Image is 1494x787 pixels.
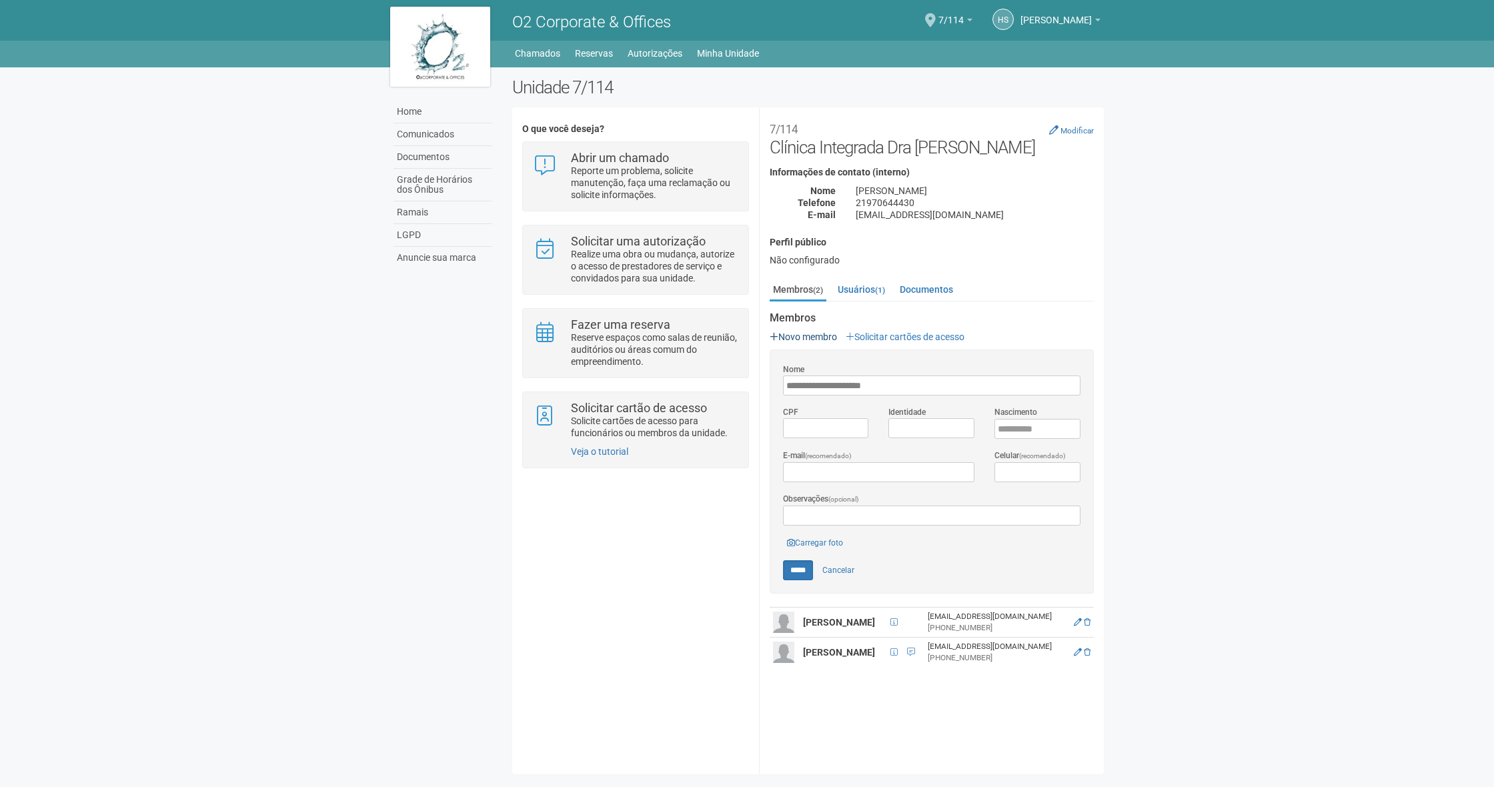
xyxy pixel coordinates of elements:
[1060,126,1094,135] small: Modificar
[928,641,1065,652] div: [EMAIL_ADDRESS][DOMAIN_NAME]
[571,248,738,284] p: Realize uma obra ou mudança, autorize o acesso de prestadores de serviço e convidados para sua un...
[828,496,859,503] span: (opcional)
[533,235,738,284] a: Solicitar uma autorização Realize uma obra ou mudança, autorize o acesso de prestadores de serviç...
[770,167,1094,177] h4: Informações de contato (interno)
[1020,17,1100,27] a: [PERSON_NAME]
[783,450,852,462] label: E-mail
[938,17,972,27] a: 7/114
[783,363,804,375] label: Nome
[783,536,847,550] a: Carregar foto
[1020,2,1092,25] span: Helen Soares de Almeida
[798,197,836,208] strong: Telefone
[628,44,682,63] a: Autorizações
[805,452,852,460] span: (recomendado)
[770,312,1094,324] strong: Membros
[575,44,613,63] a: Reservas
[533,319,738,367] a: Fazer uma reserva Reserve espaços como salas de reunião, auditórios ou áreas comum do empreendime...
[515,44,560,63] a: Chamados
[994,406,1037,418] label: Nascimento
[1084,618,1090,627] a: Excluir membro
[938,2,964,25] span: 7/114
[1049,125,1094,135] a: Modificar
[512,77,1104,97] h2: Unidade 7/114
[813,285,823,295] small: (2)
[846,331,964,342] a: Solicitar cartões de acesso
[522,124,748,134] h4: O que você deseja?
[770,331,837,342] a: Novo membro
[571,446,628,457] a: Veja o tutorial
[928,622,1065,634] div: [PHONE_NUMBER]
[846,209,1104,221] div: [EMAIL_ADDRESS][DOMAIN_NAME]
[773,612,794,633] img: user.png
[815,560,862,580] a: Cancelar
[1019,452,1066,460] span: (recomendado)
[1084,648,1090,657] a: Excluir membro
[770,117,1094,157] h2: Clínica Integrada Dra [PERSON_NAME]
[394,146,492,169] a: Documentos
[1074,618,1082,627] a: Editar membro
[394,201,492,224] a: Ramais
[808,209,836,220] strong: E-mail
[888,406,926,418] label: Identidade
[783,493,859,506] label: Observações
[928,611,1065,622] div: [EMAIL_ADDRESS][DOMAIN_NAME]
[770,237,1094,247] h4: Perfil público
[571,165,738,201] p: Reporte um problema, solicite manutenção, faça uma reclamação ou solicite informações.
[846,197,1104,209] div: 21970644430
[533,152,738,201] a: Abrir um chamado Reporte um problema, solicite manutenção, faça uma reclamação ou solicite inform...
[571,234,706,248] strong: Solicitar uma autorização
[770,254,1094,266] div: Não configurado
[571,151,669,165] strong: Abrir um chamado
[896,279,956,299] a: Documentos
[394,101,492,123] a: Home
[394,169,492,201] a: Grade de Horários dos Ônibus
[571,401,707,415] strong: Solicitar cartão de acesso
[783,406,798,418] label: CPF
[394,123,492,146] a: Comunicados
[810,185,836,196] strong: Nome
[390,7,490,87] img: logo.jpg
[571,331,738,367] p: Reserve espaços como salas de reunião, auditórios ou áreas comum do empreendimento.
[770,123,798,136] small: 7/114
[533,402,738,439] a: Solicitar cartão de acesso Solicite cartões de acesso para funcionários ou membros da unidade.
[803,647,875,658] strong: [PERSON_NAME]
[773,642,794,663] img: user.png
[512,13,671,31] span: O2 Corporate & Offices
[1074,648,1082,657] a: Editar membro
[994,450,1066,462] label: Celular
[571,415,738,439] p: Solicite cartões de acesso para funcionários ou membros da unidade.
[394,247,492,269] a: Anuncie sua marca
[834,279,888,299] a: Usuários(1)
[571,317,670,331] strong: Fazer uma reserva
[846,185,1104,197] div: [PERSON_NAME]
[770,279,826,301] a: Membros(2)
[394,224,492,247] a: LGPD
[875,285,885,295] small: (1)
[992,9,1014,30] a: HS
[928,652,1065,664] div: [PHONE_NUMBER]
[803,617,875,628] strong: [PERSON_NAME]
[697,44,759,63] a: Minha Unidade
